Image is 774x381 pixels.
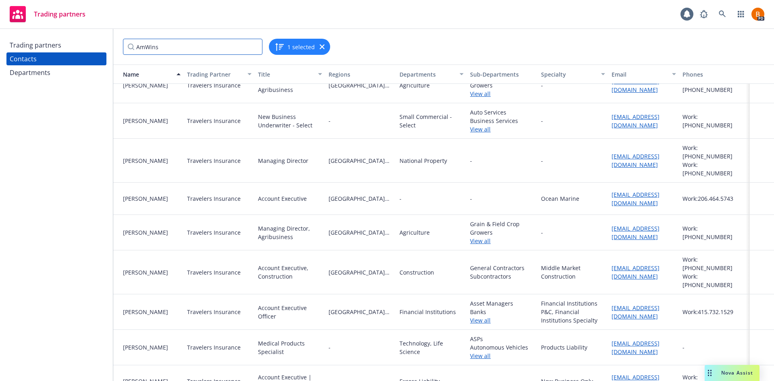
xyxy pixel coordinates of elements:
[682,194,747,203] div: Work: 206.464.5743
[329,156,393,165] span: [GEOGRAPHIC_DATA][US_STATE]
[113,65,184,84] button: Name
[399,156,447,165] div: National Property
[329,308,393,316] span: [GEOGRAPHIC_DATA][US_STATE]
[470,70,534,79] div: Sub-Departments
[258,77,322,94] div: Account Executive, Agribusiness
[470,156,472,165] span: -
[470,220,534,228] span: Grain & Field Crop
[187,268,241,277] div: Travelers Insurance
[399,268,434,277] div: Construction
[123,343,181,352] div: [PERSON_NAME]
[329,81,393,90] span: [GEOGRAPHIC_DATA][US_STATE]
[612,339,660,356] a: [EMAIL_ADDRESS][DOMAIN_NAME]
[184,65,254,84] button: Trading Partner
[34,11,85,17] span: Trading partners
[612,70,667,79] div: Email
[123,81,181,90] div: [PERSON_NAME]
[329,228,393,237] span: [GEOGRAPHIC_DATA][US_STATE]
[258,156,308,165] div: Managing Director
[258,304,322,321] div: Account Executive Officer
[470,316,534,325] a: View all
[541,299,605,325] div: Financial Institutions P&C, Financial Institutions Specialty
[608,65,679,84] button: Email
[258,264,322,281] div: Account Executive, Construction
[187,156,241,165] div: Travelers Insurance
[329,268,393,277] span: [GEOGRAPHIC_DATA][US_STATE]
[258,70,313,79] div: Title
[541,343,587,352] div: Products Liability
[541,70,596,79] div: Specialty
[612,152,660,169] a: [EMAIL_ADDRESS][DOMAIN_NAME]
[470,237,534,245] a: View all
[187,308,241,316] div: Travelers Insurance
[6,3,89,25] a: Trading partners
[612,225,660,241] a: [EMAIL_ADDRESS][DOMAIN_NAME]
[470,228,534,237] span: Growers
[470,90,534,98] a: View all
[117,70,172,79] div: Name
[612,113,660,129] a: [EMAIL_ADDRESS][DOMAIN_NAME]
[123,117,181,125] div: [PERSON_NAME]
[682,144,747,160] div: Work: [PHONE_NUMBER]
[470,194,534,203] span: -
[187,194,241,203] div: Travelers Insurance
[10,66,50,79] div: Departments
[187,228,241,237] div: Travelers Insurance
[682,224,747,241] div: Work: [PHONE_NUMBER]
[751,8,764,21] img: photo
[696,6,712,22] a: Report a Bug
[187,81,241,90] div: Travelers Insurance
[399,308,456,316] div: Financial Institutions
[10,39,61,52] div: Trading partners
[470,299,534,308] span: Asset Managers
[612,191,660,207] a: [EMAIL_ADDRESS][DOMAIN_NAME]
[258,194,307,203] div: Account Executive
[123,39,262,55] input: Filter by keyword...
[187,70,242,79] div: Trading Partner
[6,52,106,65] a: Contacts
[714,6,730,22] a: Search
[399,339,464,356] div: Technology, Life Science
[123,268,181,277] div: [PERSON_NAME]
[258,339,322,356] div: Medical Products Specialist
[123,308,181,316] div: [PERSON_NAME]
[470,125,534,133] a: View all
[705,365,759,381] button: Nova Assist
[325,65,396,84] button: Regions
[679,65,750,84] button: Phones
[682,255,747,272] div: Work: [PHONE_NUMBER]
[470,272,534,281] span: Subcontractors
[682,160,747,177] div: Work: [PHONE_NUMBER]
[470,352,534,360] a: View all
[123,228,181,237] div: [PERSON_NAME]
[541,264,605,281] div: Middle Market Construction
[396,65,467,84] button: Departments
[123,194,181,203] div: [PERSON_NAME]
[258,112,322,129] div: New Business Underwriter - Select
[399,81,430,90] div: Agriculture
[612,77,660,94] a: [EMAIL_ADDRESS][DOMAIN_NAME]
[470,308,534,316] span: Banks
[612,304,660,320] a: [EMAIL_ADDRESS][DOMAIN_NAME]
[329,117,393,125] span: -
[682,70,747,79] div: Phones
[329,343,393,352] span: -
[612,264,660,280] a: [EMAIL_ADDRESS][DOMAIN_NAME]
[275,42,315,52] button: 1 selected
[6,39,106,52] a: Trading partners
[399,194,402,203] div: -
[541,81,543,90] div: -
[329,194,393,203] span: [GEOGRAPHIC_DATA][US_STATE]
[399,228,430,237] div: Agriculture
[682,112,747,129] div: Work: [PHONE_NUMBER]
[470,108,534,117] span: Auto Services
[399,112,464,129] div: Small Commercial - Select
[6,66,106,79] a: Departments
[399,70,455,79] div: Departments
[187,343,241,352] div: Travelers Insurance
[329,70,393,79] div: Regions
[705,365,715,381] div: Drag to move
[470,343,534,352] span: Autonomous Vehicles
[682,272,747,289] div: Work: [PHONE_NUMBER]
